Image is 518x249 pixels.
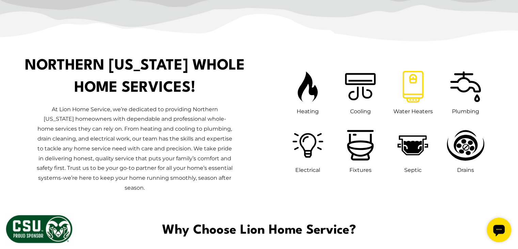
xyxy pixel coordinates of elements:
[404,167,422,173] span: Septic
[350,108,371,115] span: Cooling
[394,127,431,175] a: Septic
[5,220,513,241] span: Why Choose Lion Home Service?
[393,68,433,116] a: Water Heaters
[342,68,379,116] a: Cooling
[443,127,488,175] a: Drains
[294,68,321,116] a: Heating
[24,55,246,99] h1: Northern [US_STATE] Whole Home Services!
[5,214,73,244] img: CSU Sponsor Badge
[297,108,319,115] span: Heating
[349,167,372,173] span: Fixtures
[289,127,327,175] a: Electrical
[452,108,479,115] span: Plumbing
[393,108,433,115] span: Water Heaters
[37,105,233,193] p: At Lion Home Service, we’re dedicated to providing Northern [US_STATE] homeowners with dependable...
[3,3,27,27] div: Open chat widget
[447,68,484,116] a: Plumbing
[457,167,474,173] span: Drains
[344,127,377,175] a: Fixtures
[295,167,320,173] span: Electrical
